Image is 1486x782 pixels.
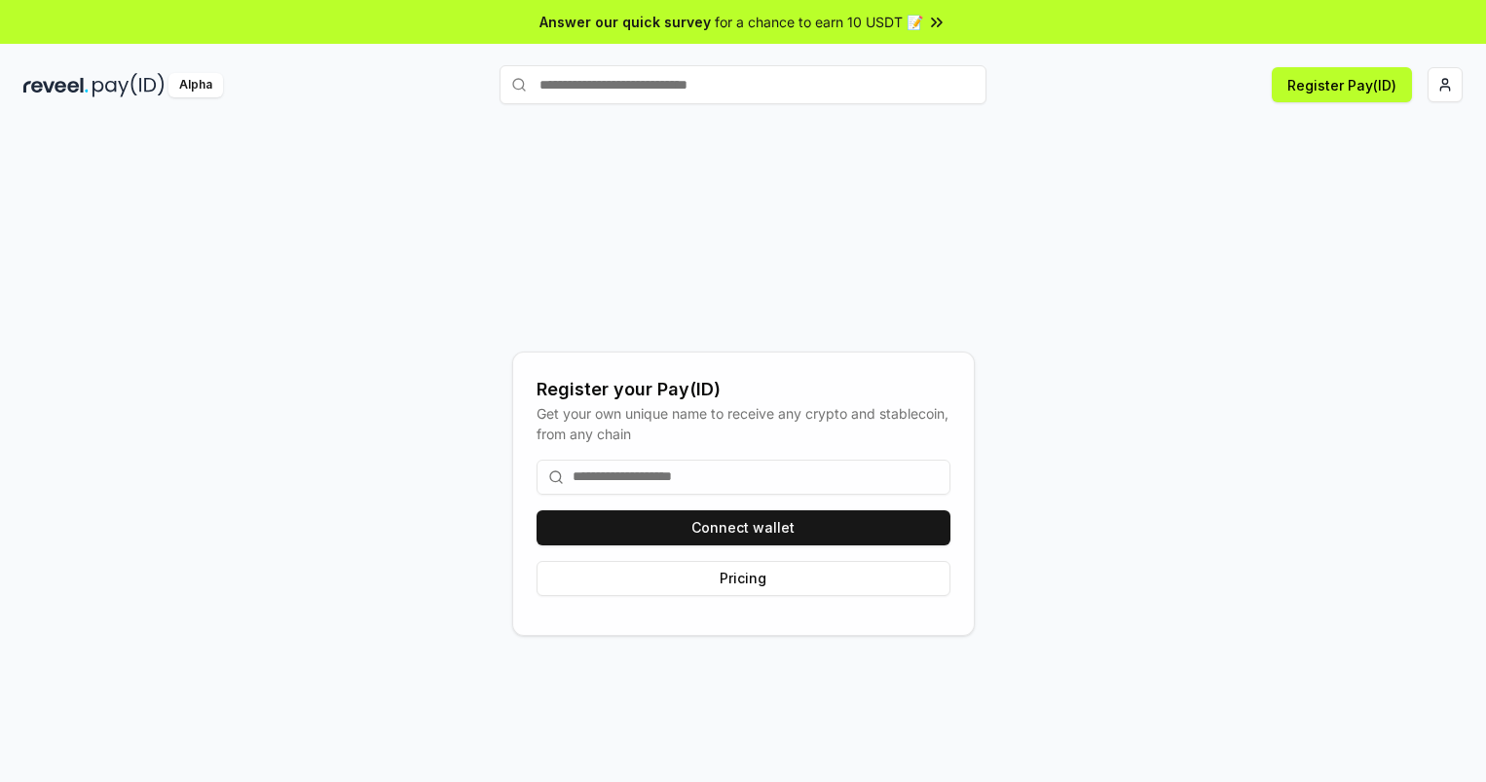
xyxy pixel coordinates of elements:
button: Pricing [537,561,950,596]
span: for a chance to earn 10 USDT 📝 [715,12,923,32]
button: Connect wallet [537,510,950,545]
button: Register Pay(ID) [1272,67,1412,102]
span: Answer our quick survey [539,12,711,32]
div: Register your Pay(ID) [537,376,950,403]
img: reveel_dark [23,73,89,97]
img: pay_id [93,73,165,97]
div: Get your own unique name to receive any crypto and stablecoin, from any chain [537,403,950,444]
div: Alpha [168,73,223,97]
